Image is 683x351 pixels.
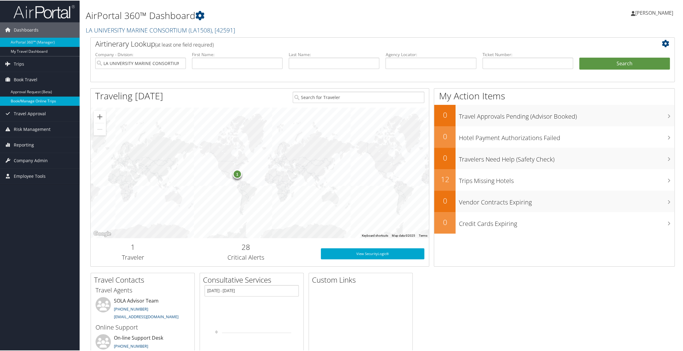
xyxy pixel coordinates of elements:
[579,57,670,69] button: Search
[14,56,24,71] span: Trips
[96,285,190,294] h3: Travel Agents
[482,51,573,57] label: Ticket Number:
[94,123,106,135] button: Zoom out
[14,121,51,136] span: Risk Management
[459,173,674,185] h3: Trips Missing Hotels
[459,109,674,120] h3: Travel Approvals Pending (Advisor Booked)
[289,51,379,57] label: Last Name:
[434,212,674,233] a: 0Credit Cards Expiring
[434,190,674,212] a: 0Vendor Contracts Expiring
[434,89,674,102] h1: My Action Items
[14,168,46,183] span: Employee Tools
[434,147,674,169] a: 0Travelers Need Help (Safety Check)
[434,131,456,141] h2: 0
[14,152,48,168] span: Company Admin
[13,4,75,18] img: airportal-logo.png
[293,91,425,102] input: Search for Traveler
[14,22,39,37] span: Dashboards
[459,130,674,142] h3: Hotel Payment Authorizations Failed
[434,169,674,190] a: 12Trips Missing Hotels
[635,9,673,16] span: [PERSON_NAME]
[155,41,214,48] span: (at least one field required)
[95,38,621,48] h2: Airtinerary Lookup
[114,343,148,348] a: [PHONE_NUMBER]
[216,330,217,333] tspan: 0
[86,9,482,21] h1: AirPortal 360™ Dashboard
[180,253,312,261] h3: Critical Alerts
[95,89,163,102] h1: Traveling [DATE]
[212,25,235,34] span: , [ 42591 ]
[92,229,112,237] a: Open this area in Google Maps (opens a new window)
[94,274,194,284] h2: Travel Contacts
[459,216,674,227] h3: Credit Cards Expiring
[434,104,674,126] a: 0Travel Approvals Pending (Advisor Booked)
[95,51,186,57] label: Company - Division:
[114,313,178,319] a: [EMAIL_ADDRESS][DOMAIN_NAME]
[385,51,476,57] label: Agency Locator:
[392,233,415,237] span: Map data ©2025
[189,25,212,34] span: ( LA1508 )
[312,274,412,284] h2: Custom Links
[92,296,193,322] li: SOLA Advisor Team
[203,274,303,284] h2: Consultative Services
[14,105,46,121] span: Travel Approval
[321,248,424,259] a: View SecurityLogic®
[434,174,456,184] h2: 12
[14,137,34,152] span: Reporting
[459,194,674,206] h3: Vendor Contracts Expiring
[114,306,148,311] a: [PHONE_NUMBER]
[434,126,674,147] a: 0Hotel Payment Authorizations Failed
[180,241,312,252] h2: 28
[96,322,190,331] h3: Online Support
[434,109,456,120] h2: 0
[434,195,456,205] h2: 0
[434,216,456,227] h2: 0
[94,110,106,122] button: Zoom in
[95,253,171,261] h3: Traveler
[631,3,679,21] a: [PERSON_NAME]
[86,25,235,34] a: LA UNIVERSITY MARINE CONSORTIUM
[418,233,427,237] a: Terms (opens in new tab)
[434,152,456,162] h2: 0
[362,233,388,237] button: Keyboard shortcuts
[232,169,242,178] div: 1
[14,71,37,87] span: Book Travel
[92,229,112,237] img: Google
[459,151,674,163] h3: Travelers Need Help (Safety Check)
[95,241,171,252] h2: 1
[192,51,283,57] label: First Name:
